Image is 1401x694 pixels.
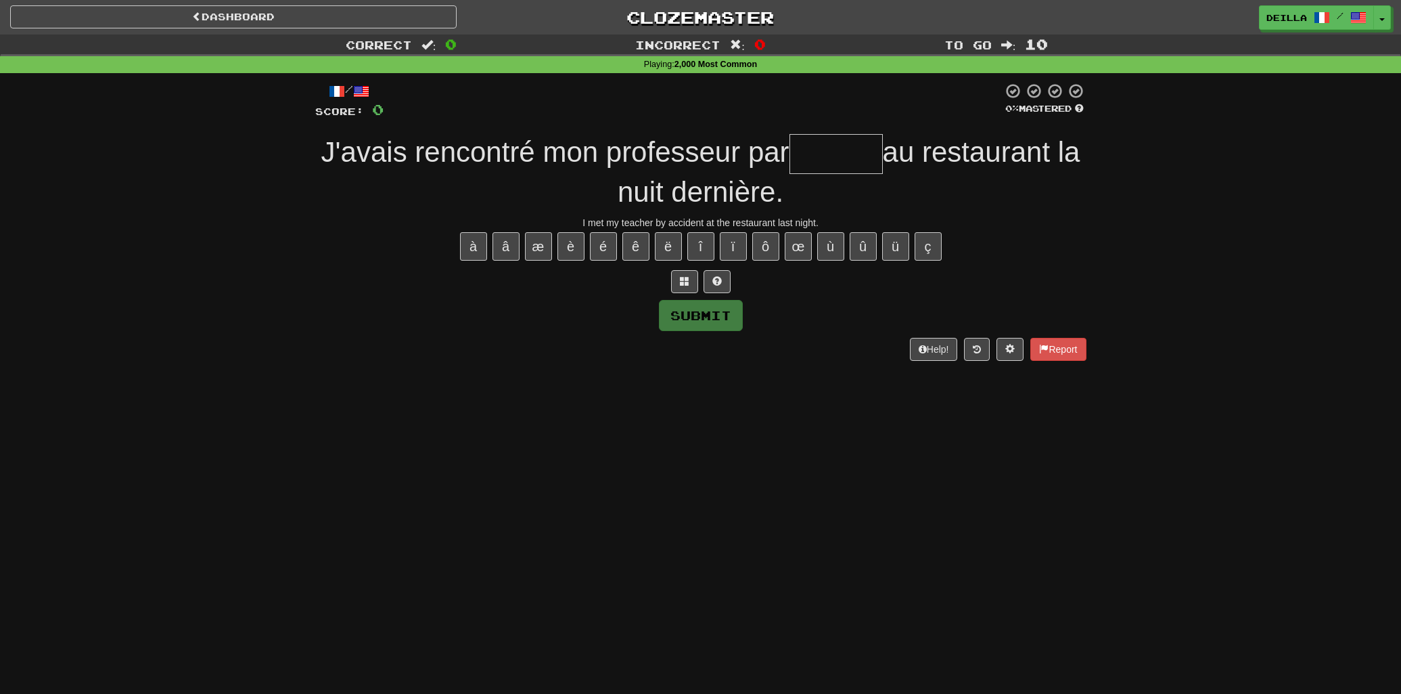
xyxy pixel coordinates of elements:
[671,270,698,293] button: Switch sentence to multiple choice alt+p
[477,5,923,29] a: Clozemaster
[674,60,757,69] strong: 2,000 Most Common
[618,136,1080,208] span: au restaurant la nuit dernière.
[315,216,1086,230] div: I met my teacher by accident at the restaurant last night.
[687,232,714,261] button: î
[1025,36,1048,52] span: 10
[754,36,766,52] span: 0
[704,270,731,293] button: Single letter hint - you only get 1 per sentence and score half the points! alt+h
[730,39,745,51] span: :
[590,232,617,261] button: é
[321,136,789,168] span: J'avais rencontré mon professeur par
[372,101,384,118] span: 0
[10,5,457,28] a: Dashboard
[1030,338,1086,361] button: Report
[346,38,412,51] span: Correct
[557,232,584,261] button: è
[752,232,779,261] button: ô
[1337,11,1343,20] span: /
[525,232,552,261] button: æ
[1005,103,1019,114] span: 0 %
[850,232,877,261] button: û
[882,232,909,261] button: ü
[817,232,844,261] button: ù
[445,36,457,52] span: 0
[622,232,649,261] button: ê
[1259,5,1374,30] a: Deilla /
[315,106,364,117] span: Score:
[492,232,520,261] button: â
[460,232,487,261] button: à
[421,39,436,51] span: :
[635,38,720,51] span: Incorrect
[785,232,812,261] button: œ
[910,338,958,361] button: Help!
[944,38,992,51] span: To go
[1266,12,1307,24] span: Deilla
[915,232,942,261] button: ç
[1001,39,1016,51] span: :
[720,232,747,261] button: ï
[655,232,682,261] button: ë
[964,338,990,361] button: Round history (alt+y)
[1003,103,1086,115] div: Mastered
[315,83,384,100] div: /
[659,300,743,331] button: Submit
